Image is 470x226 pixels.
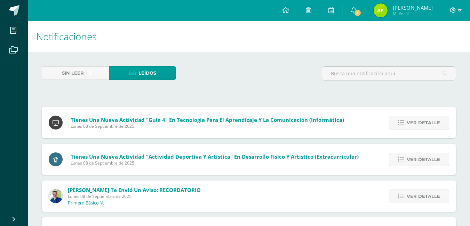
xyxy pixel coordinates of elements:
span: Lunes 08 de Septiembre de 2025 [71,160,359,166]
span: Ver detalle [407,116,440,129]
span: Lunes 08 de Septiembre de 2025 [68,193,201,199]
span: Ver detalle [407,190,440,203]
img: 8c24789ac69e995d34b3b5f151a02f68.png [374,3,388,17]
span: Leídos [138,67,156,79]
span: Sin leer [62,67,84,79]
input: Busca una notificación aquí [322,67,456,80]
span: (1) [87,67,92,79]
span: Tienes una nueva actividad "Guia 4" En Tecnología para el Aprendizaje y la Comunicación (Informát... [71,116,344,123]
a: Sin leer(1) [42,66,109,80]
span: Mi Perfil [393,10,433,16]
span: Notificaciones [36,30,97,43]
span: 1 [354,9,361,17]
span: Lunes 08 de Septiembre de 2025 [71,123,344,129]
span: Tienes una nueva actividad "Actividad Deportiva y Artística" En Desarrollo Físico y Artístico (Ex... [71,153,359,160]
p: Primero Básico 'A' [68,200,105,206]
span: [PERSON_NAME] te envió un aviso: RECORDATORIO [68,186,201,193]
span: Ver detalle [407,153,440,166]
a: Leídos [109,66,176,80]
img: 692ded2a22070436d299c26f70cfa591.png [49,189,63,203]
span: [PERSON_NAME] [393,4,433,11]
